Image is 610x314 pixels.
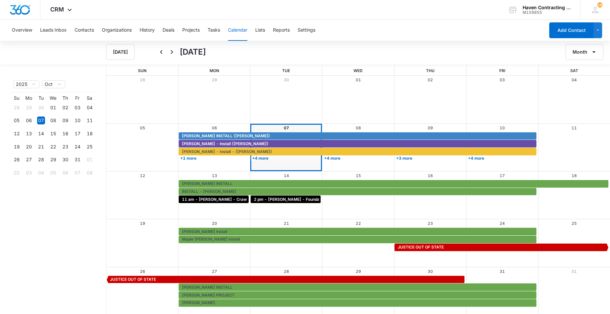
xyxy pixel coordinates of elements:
[212,77,217,82] a: 29
[572,269,577,274] a: 01
[273,20,290,41] button: Reports
[180,196,247,202] div: 11 am - Brenda Moody - Crawl Space/Backyard Drainage
[49,104,57,112] div: 01
[180,181,607,187] div: RON HAYNIE INSTALL
[71,101,83,114] td: 2025-10-03
[180,236,535,242] div: Maple Barnard Install
[86,130,94,138] div: 18
[106,44,135,60] button: [DATE]
[25,104,33,112] div: 29
[180,133,535,139] div: CHERYL KAZLASKAS INSTALL (Jimmy)
[212,173,217,178] a: 13
[182,284,233,290] span: [PERSON_NAME] INSTALL
[395,156,464,161] a: +3 more
[182,229,227,235] span: [PERSON_NAME] Install
[47,101,59,114] td: 2025-10-01
[523,10,571,15] div: account id
[23,153,35,167] td: 2025-10-27
[23,101,35,114] td: 2025-09-29
[49,156,57,164] div: 29
[40,20,67,41] button: Leads Inbox
[500,269,505,274] a: 31
[428,173,433,178] a: 16
[180,141,535,147] div: Robin Dauer - Install (Travis)
[35,114,47,127] td: 2025-10-07
[25,156,33,164] div: 27
[500,77,505,82] a: 03
[426,68,435,73] span: Thu
[212,125,217,130] a: 06
[86,104,94,112] div: 04
[11,114,23,127] td: 2025-10-05
[47,114,59,127] td: 2025-10-08
[182,141,268,147] span: [PERSON_NAME] - Install ([PERSON_NAME])
[74,104,81,112] div: 03
[59,153,71,167] td: 2025-10-30
[284,269,289,274] a: 28
[83,166,96,179] td: 2025-11-08
[71,166,83,179] td: 2025-11-07
[180,46,206,58] h1: [DATE]
[163,20,174,41] button: Deals
[182,292,235,298] span: [PERSON_NAME] PROJECT
[74,156,81,164] div: 31
[83,101,96,114] td: 2025-10-04
[212,269,217,274] a: 27
[86,143,94,151] div: 25
[74,130,81,138] div: 17
[59,114,71,127] td: 2025-10-09
[182,300,215,306] span: [PERSON_NAME]
[284,77,289,82] a: 30
[566,44,603,60] button: Month
[182,236,240,242] span: Maple [PERSON_NAME] Install
[11,95,23,101] th: Su
[12,20,32,41] button: Overview
[549,22,594,38] button: Add Contact
[500,221,505,226] a: 24
[25,169,33,177] div: 03
[25,130,33,138] div: 13
[572,173,577,178] a: 18
[61,104,69,112] div: 02
[83,127,96,140] td: 2025-10-18
[35,95,47,101] th: Tu
[11,101,23,114] td: 2025-09-28
[74,117,81,124] div: 10
[37,104,45,112] div: 30
[180,189,535,195] div: INSTALL - MARK TURNER
[179,156,249,161] a: +1 more
[356,77,361,82] a: 01
[35,166,47,179] td: 2025-11-04
[13,117,21,124] div: 05
[356,125,361,130] a: 08
[23,114,35,127] td: 2025-10-06
[298,20,315,41] button: Settings
[284,125,289,130] a: 07
[180,292,535,298] div: MARTIN PROJECT
[74,143,81,151] div: 24
[167,47,177,57] button: Next
[37,130,45,138] div: 14
[47,127,59,140] td: 2025-10-15
[59,95,71,101] th: Th
[61,143,69,151] div: 23
[61,169,69,177] div: 06
[428,269,433,274] a: 30
[35,127,47,140] td: 2025-10-14
[255,20,265,41] button: Lists
[71,140,83,153] td: 2025-10-24
[13,143,21,151] div: 19
[23,140,35,153] td: 2025-10-20
[180,300,535,306] div: Craig Install
[398,244,444,250] span: JUSTICE OUT OF STATE
[47,166,59,179] td: 2025-11-05
[597,2,602,8] span: 18
[570,68,578,73] span: Sat
[597,2,602,8] div: notifications count
[11,127,23,140] td: 2025-10-12
[25,143,33,151] div: 20
[83,140,96,153] td: 2025-10-25
[13,156,21,164] div: 26
[16,81,37,88] span: 2025
[356,173,361,178] a: 15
